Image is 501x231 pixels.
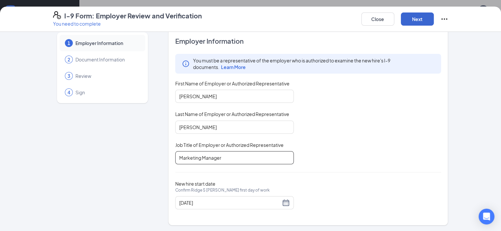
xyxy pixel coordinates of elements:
span: 4 [68,89,70,96]
input: Enter job title [175,151,294,164]
button: Next [401,12,434,26]
svg: FormI9EVerifyIcon [53,11,61,19]
span: Job Title of Employer or Authorized Representative [175,142,284,148]
span: You must be a representative of the employer who is authorized to examine the new hire's I-9 docu... [193,57,435,70]
span: New hire start date [175,180,270,200]
input: Enter your last name [175,121,294,134]
span: Confirm Ridge S [PERSON_NAME] first day of work [175,187,270,194]
span: Last Name of Employer or Authorized Representative [175,111,289,117]
span: Document Information [75,56,139,63]
input: 09/16/2025 [179,199,281,206]
span: Employer Information [175,36,441,46]
span: 2 [68,56,70,63]
svg: Info [182,60,190,68]
span: First Name of Employer or Authorized Representative [175,80,290,87]
svg: Ellipses [440,15,448,23]
span: Review [75,73,139,79]
a: Learn More [219,64,246,70]
span: Sign [75,89,139,96]
input: Enter your first name [175,90,294,103]
div: Open Intercom Messenger [479,209,494,224]
h4: I-9 Form: Employer Review and Verification [64,11,202,20]
p: You need to complete [53,20,202,27]
span: Learn More [221,64,246,70]
button: Close [361,12,394,26]
span: Employer Information [75,40,139,46]
span: 3 [68,73,70,79]
span: 1 [68,40,70,46]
